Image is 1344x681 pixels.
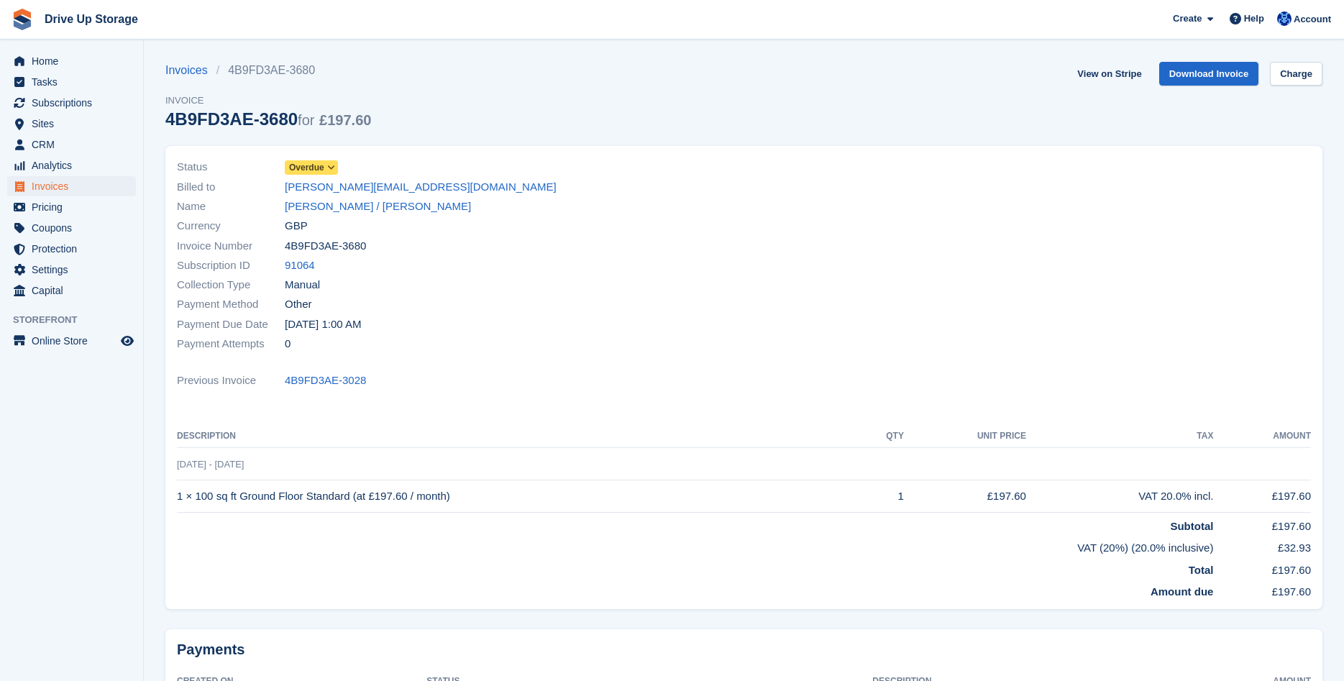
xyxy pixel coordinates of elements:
[12,9,33,30] img: stora-icon-8386f47178a22dfd0bd8f6a31ec36ba5ce8667c1dd55bd0f319d3a0aa187defe.svg
[7,218,136,238] a: menu
[177,534,1213,557] td: VAT (20%) (20.0% inclusive)
[32,114,118,134] span: Sites
[39,7,144,31] a: Drive Up Storage
[1213,512,1311,534] td: £197.60
[1213,557,1311,579] td: £197.60
[177,373,285,389] span: Previous Invoice
[1071,62,1147,86] a: View on Stripe
[32,197,118,217] span: Pricing
[7,260,136,280] a: menu
[1277,12,1292,26] img: Widnes Team
[1170,520,1213,532] strong: Subtotal
[7,197,136,217] a: menu
[177,198,285,215] span: Name
[285,179,557,196] a: [PERSON_NAME][EMAIL_ADDRESS][DOMAIN_NAME]
[32,155,118,175] span: Analytics
[285,373,366,389] a: 4B9FD3AE-3028
[7,239,136,259] a: menu
[177,480,859,513] td: 1 × 100 sq ft Ground Floor Standard (at £197.60 / month)
[13,313,143,327] span: Storefront
[7,155,136,175] a: menu
[298,112,314,128] span: for
[285,159,338,175] a: Overdue
[7,280,136,301] a: menu
[285,257,315,274] a: 91064
[177,179,285,196] span: Billed to
[32,331,118,351] span: Online Store
[32,51,118,71] span: Home
[7,134,136,155] a: menu
[285,198,471,215] a: [PERSON_NAME] / [PERSON_NAME]
[1026,425,1213,448] th: Tax
[177,316,285,333] span: Payment Due Date
[177,159,285,175] span: Status
[7,51,136,71] a: menu
[165,109,371,129] div: 4B9FD3AE-3680
[119,332,136,349] a: Preview store
[285,277,320,293] span: Manual
[904,425,1026,448] th: Unit Price
[1159,62,1259,86] a: Download Invoice
[7,72,136,92] a: menu
[32,134,118,155] span: CRM
[1026,488,1213,505] div: VAT 20.0% incl.
[285,296,312,313] span: Other
[177,425,859,448] th: Description
[1244,12,1264,26] span: Help
[1189,564,1214,576] strong: Total
[285,336,291,352] span: 0
[285,218,308,234] span: GBP
[319,112,371,128] span: £197.60
[1294,12,1331,27] span: Account
[859,480,904,513] td: 1
[1213,578,1311,600] td: £197.60
[177,336,285,352] span: Payment Attempts
[1173,12,1202,26] span: Create
[32,239,118,259] span: Protection
[177,641,1311,659] h2: Payments
[7,93,136,113] a: menu
[32,93,118,113] span: Subscriptions
[7,331,136,351] a: menu
[177,257,285,274] span: Subscription ID
[165,93,371,108] span: Invoice
[7,114,136,134] a: menu
[177,277,285,293] span: Collection Type
[177,218,285,234] span: Currency
[904,480,1026,513] td: £197.60
[1213,534,1311,557] td: £32.93
[177,238,285,255] span: Invoice Number
[32,176,118,196] span: Invoices
[285,316,361,333] time: 2025-08-03 00:00:00 UTC
[32,72,118,92] span: Tasks
[32,218,118,238] span: Coupons
[1213,480,1311,513] td: £197.60
[1213,425,1311,448] th: Amount
[1151,585,1214,598] strong: Amount due
[177,459,244,470] span: [DATE] - [DATE]
[289,161,324,174] span: Overdue
[285,238,366,255] span: 4B9FD3AE-3680
[32,260,118,280] span: Settings
[165,62,216,79] a: Invoices
[177,296,285,313] span: Payment Method
[7,176,136,196] a: menu
[1270,62,1322,86] a: Charge
[165,62,371,79] nav: breadcrumbs
[32,280,118,301] span: Capital
[859,425,904,448] th: QTY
